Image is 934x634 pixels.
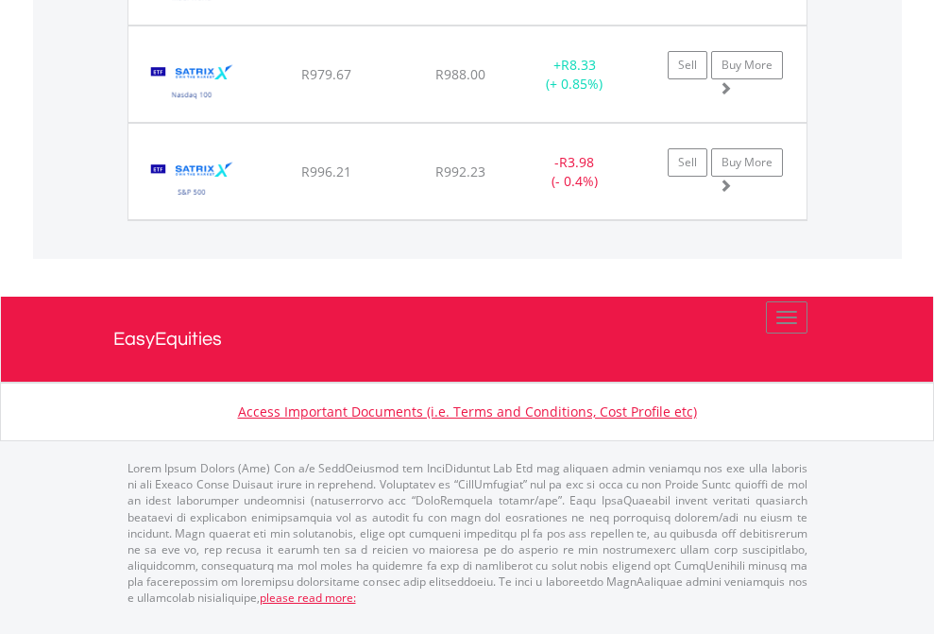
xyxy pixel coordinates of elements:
span: R979.67 [301,65,351,83]
a: please read more: [260,590,356,606]
img: TFSA.STXNDQ.png [138,50,246,117]
p: Lorem Ipsum Dolors (Ame) Con a/e SeddOeiusmod tem InciDiduntut Lab Etd mag aliquaen admin veniamq... [127,460,807,606]
span: R988.00 [435,65,485,83]
div: - (- 0.4%) [516,153,634,191]
a: Sell [668,51,707,79]
a: Buy More [711,148,783,177]
a: Access Important Documents (i.e. Terms and Conditions, Cost Profile etc) [238,403,697,420]
a: EasyEquities [113,297,822,382]
span: R992.23 [435,163,485,180]
img: TFSA.STX500.png [138,147,246,214]
span: R3.98 [559,153,594,171]
div: + (+ 0.85%) [516,56,634,94]
a: Buy More [711,51,783,79]
span: R8.33 [561,56,596,74]
span: R996.21 [301,163,351,180]
a: Sell [668,148,707,177]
